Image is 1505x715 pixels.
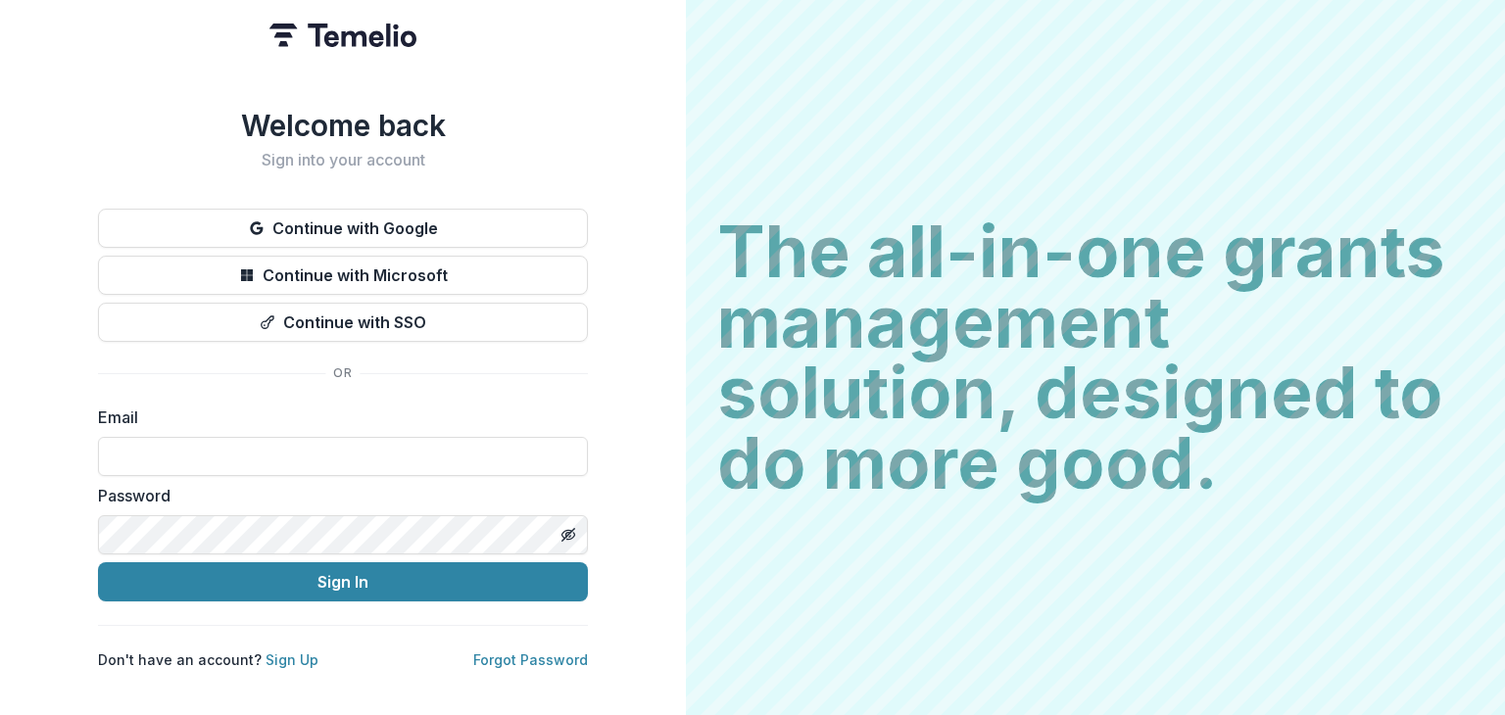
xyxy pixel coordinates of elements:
button: Toggle password visibility [553,519,584,550]
h2: Sign into your account [98,151,588,169]
img: Temelio [269,24,416,47]
button: Continue with Google [98,209,588,248]
button: Sign In [98,562,588,601]
button: Continue with Microsoft [98,256,588,295]
p: Don't have an account? [98,649,318,670]
a: Sign Up [266,651,318,668]
label: Password [98,484,576,507]
a: Forgot Password [473,651,588,668]
button: Continue with SSO [98,303,588,342]
label: Email [98,405,576,429]
h1: Welcome back [98,108,588,143]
